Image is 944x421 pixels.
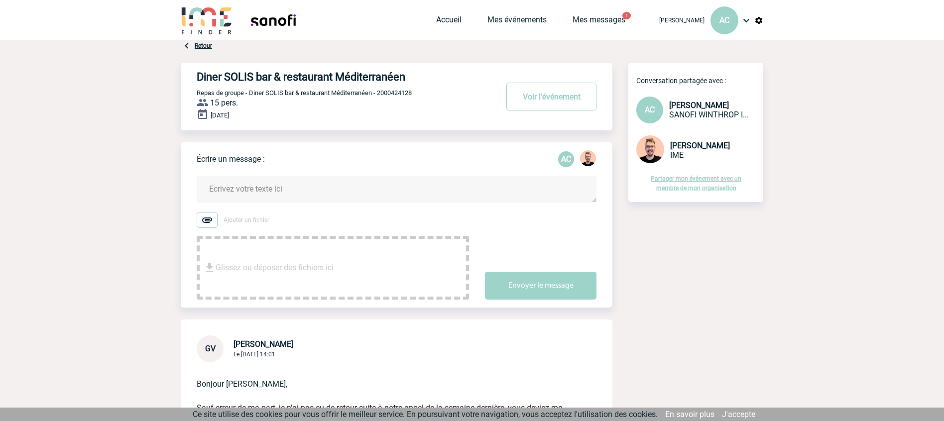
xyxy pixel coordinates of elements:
[580,150,596,166] img: 129741-1.png
[636,77,763,85] p: Conversation partagée avec :
[580,150,596,168] div: Stefan MILADINOVIC
[210,98,238,107] span: 15 pers.
[622,12,631,19] button: 1
[181,6,233,34] img: IME-Finder
[193,410,658,419] span: Ce site utilise des cookies pour vous offrir le meilleur service. En poursuivant votre navigation...
[722,410,755,419] a: J'accepte
[506,83,596,110] button: Voir l'événement
[204,262,216,274] img: file_download.svg
[197,71,468,83] h4: Diner SOLIS bar & restaurant Méditerranéen
[651,175,741,192] a: Partager mon événement avec un membre de mon organisation
[659,17,705,24] span: [PERSON_NAME]
[197,154,265,164] p: Écrire un message :
[665,410,714,419] a: En savoir plus
[211,111,229,119] span: [DATE]
[195,42,212,49] a: Retour
[487,15,547,29] a: Mes événements
[436,15,462,29] a: Accueil
[205,344,216,353] span: GV
[234,351,275,358] span: Le [DATE] 14:01
[636,135,664,163] img: 129741-1.png
[224,216,269,223] span: Ajouter un fichier
[234,339,293,349] span: [PERSON_NAME]
[719,15,729,25] span: AC
[670,150,684,160] span: IME
[573,15,625,29] a: Mes messages
[558,151,574,167] div: Alexandra COIGNARD
[645,105,655,114] span: AC
[485,272,596,300] button: Envoyer le message
[558,151,574,167] p: AC
[197,89,412,97] span: Repas de groupe - Diner SOLIS bar & restaurant Méditerranéen - 2000424128
[669,101,729,110] span: [PERSON_NAME]
[670,141,730,150] span: [PERSON_NAME]
[669,110,749,119] span: SANOFI WINTHROP INDUSTRIE
[216,243,334,293] span: Glissez ou déposer des fichiers ici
